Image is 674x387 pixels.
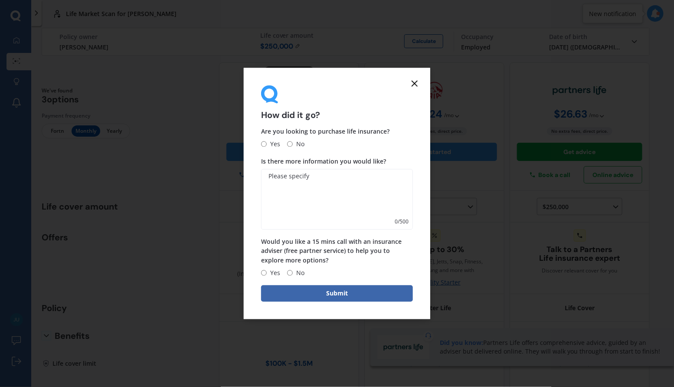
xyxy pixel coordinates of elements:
span: Is there more information you would like? [261,157,386,165]
span: Are you looking to purchase life insurance? [261,127,389,135]
span: Yes [267,268,280,278]
input: Yes [261,270,267,276]
div: How did it go? [261,85,413,120]
input: Yes [261,141,267,147]
span: No [293,139,304,149]
span: 0 / 500 [395,218,409,226]
input: No [287,270,293,276]
span: No [293,268,304,278]
button: Submit [261,285,413,302]
span: Yes [267,139,280,149]
span: Would you like a 15 mins call with an insurance adviser (free partner service) to help you to exp... [261,237,402,264]
input: No [287,141,293,147]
